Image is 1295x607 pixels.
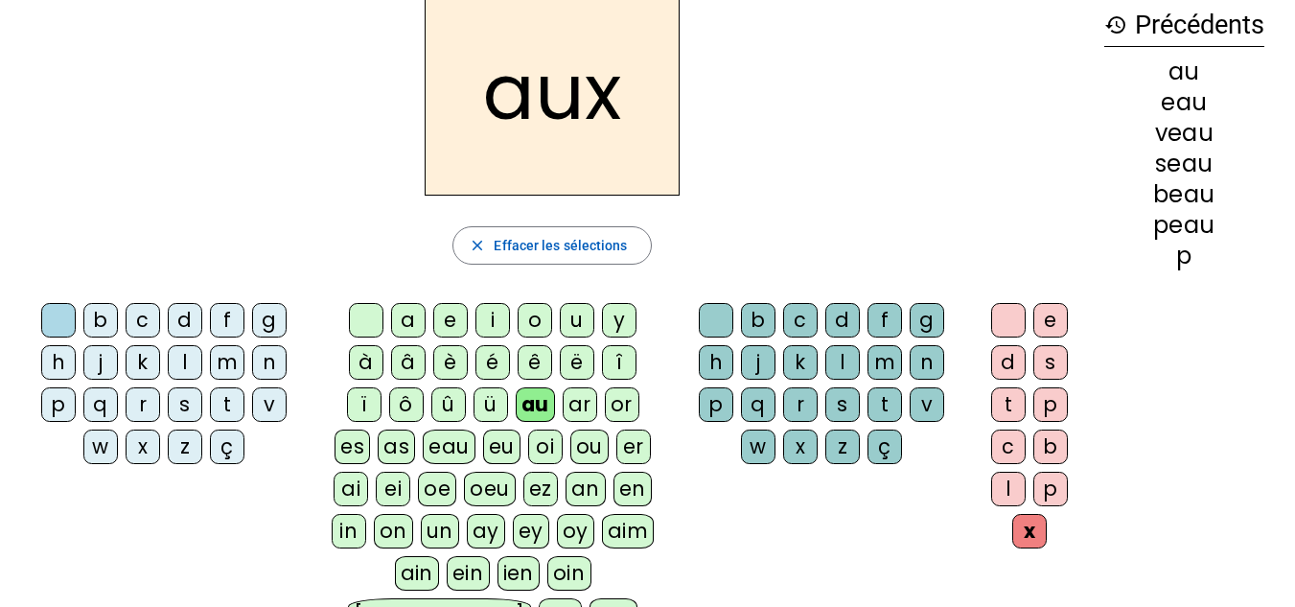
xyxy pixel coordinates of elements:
[475,345,510,380] div: é
[613,472,652,506] div: en
[41,387,76,422] div: p
[518,345,552,380] div: ê
[483,430,520,464] div: eu
[433,345,468,380] div: è
[825,345,860,380] div: l
[783,345,818,380] div: k
[557,514,594,549] div: oy
[126,430,160,464] div: x
[347,387,382,422] div: ï
[867,345,902,380] div: m
[210,387,244,422] div: t
[560,345,594,380] div: ë
[602,514,655,549] div: aim
[1104,13,1127,36] mat-icon: history
[991,472,1026,506] div: l
[1104,152,1264,175] div: seau
[518,303,552,338] div: o
[1104,91,1264,114] div: eau
[616,430,651,464] div: er
[825,430,860,464] div: z
[334,472,368,506] div: ai
[210,430,244,464] div: ç
[528,430,563,464] div: oi
[1033,472,1068,506] div: p
[602,303,636,338] div: y
[376,472,410,506] div: ei
[1033,303,1068,338] div: e
[741,430,775,464] div: w
[547,556,591,591] div: oin
[41,345,76,380] div: h
[494,234,627,257] span: Effacer les sélections
[1104,245,1264,268] div: p
[516,387,555,422] div: au
[474,387,508,422] div: ü
[421,514,459,549] div: un
[335,430,370,464] div: es
[602,345,636,380] div: î
[389,387,424,422] div: ô
[83,430,118,464] div: w
[418,472,456,506] div: oe
[252,303,287,338] div: g
[867,387,902,422] div: t
[563,387,597,422] div: ar
[783,303,818,338] div: c
[910,387,944,422] div: v
[699,387,733,422] div: p
[83,303,118,338] div: b
[1033,430,1068,464] div: b
[452,226,651,265] button: Effacer les sélections
[605,387,639,422] div: or
[910,303,944,338] div: g
[825,387,860,422] div: s
[433,303,468,338] div: e
[210,345,244,380] div: m
[991,345,1026,380] div: d
[1033,345,1068,380] div: s
[1012,514,1047,549] div: x
[332,514,366,549] div: in
[391,303,426,338] div: a
[349,345,383,380] div: à
[741,303,775,338] div: b
[83,387,118,422] div: q
[168,430,202,464] div: z
[867,303,902,338] div: f
[513,514,549,549] div: ey
[566,472,606,506] div: an
[252,387,287,422] div: v
[168,387,202,422] div: s
[475,303,510,338] div: i
[83,345,118,380] div: j
[699,345,733,380] div: h
[560,303,594,338] div: u
[1104,183,1264,206] div: beau
[395,556,440,591] div: ain
[168,303,202,338] div: d
[523,472,558,506] div: ez
[867,430,902,464] div: ç
[168,345,202,380] div: l
[783,430,818,464] div: x
[741,387,775,422] div: q
[783,387,818,422] div: r
[1104,122,1264,145] div: veau
[126,387,160,422] div: r
[126,345,160,380] div: k
[374,514,413,549] div: on
[1104,60,1264,83] div: au
[467,514,505,549] div: ay
[378,430,415,464] div: as
[431,387,466,422] div: û
[1104,214,1264,237] div: peau
[469,237,486,254] mat-icon: close
[391,345,426,380] div: â
[464,472,516,506] div: oeu
[126,303,160,338] div: c
[825,303,860,338] div: d
[1033,387,1068,422] div: p
[991,430,1026,464] div: c
[991,387,1026,422] div: t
